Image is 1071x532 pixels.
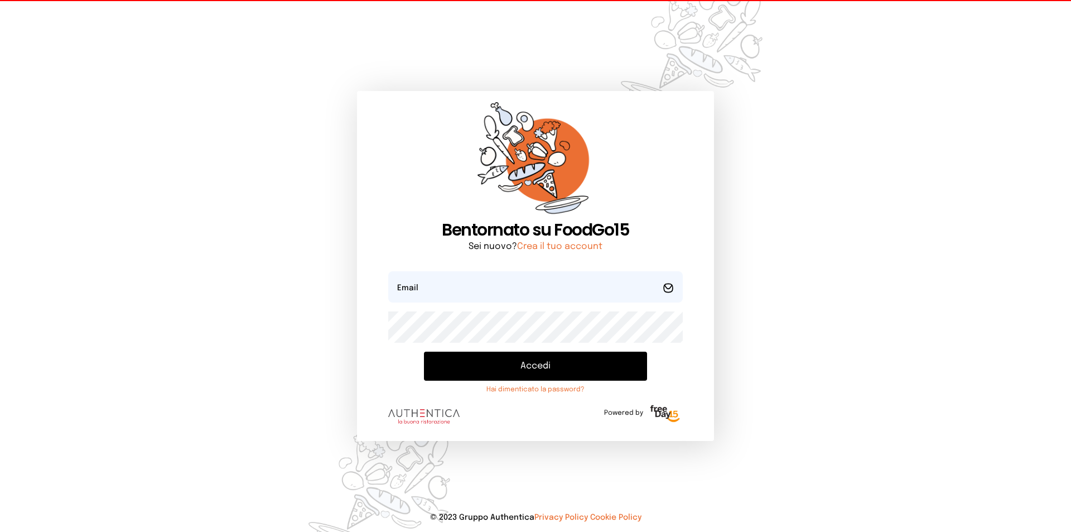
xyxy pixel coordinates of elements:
a: Crea il tuo account [517,242,602,251]
a: Hai dimenticato la password? [424,385,647,394]
a: Cookie Policy [590,514,641,521]
p: Sei nuovo? [388,240,683,253]
a: Privacy Policy [534,514,588,521]
img: logo.8f33a47.png [388,409,460,424]
img: logo-freeday.3e08031.png [648,403,683,425]
button: Accedi [424,352,647,381]
img: sticker-orange.65babaf.png [477,102,594,220]
span: Powered by [604,409,643,418]
p: © 2023 Gruppo Authentica [18,512,1053,523]
h1: Bentornato su FoodGo15 [388,220,683,240]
